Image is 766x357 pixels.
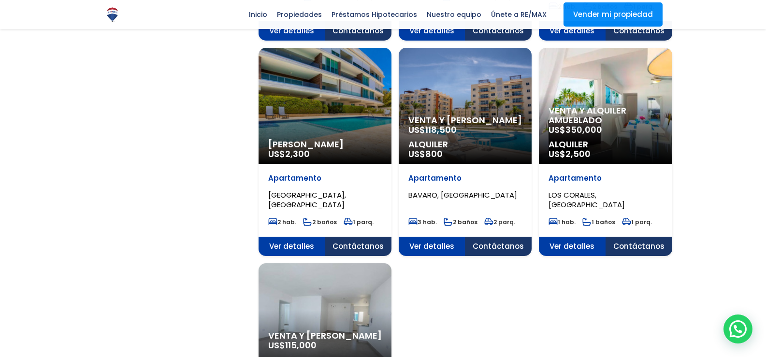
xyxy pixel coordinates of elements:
[606,21,672,41] span: Contáctanos
[268,339,317,351] span: US$
[408,148,443,160] span: US$
[303,218,337,226] span: 2 baños
[425,124,457,136] span: 118,500
[268,190,346,210] span: [GEOGRAPHIC_DATA], [GEOGRAPHIC_DATA]
[399,48,532,256] a: Venta y [PERSON_NAME] US$118,500 Alquiler US$800 Apartamento BAVARO, [GEOGRAPHIC_DATA] 3 hab. 2 b...
[582,218,615,226] span: 1 baños
[408,218,437,226] span: 3 hab.
[268,148,310,160] span: US$
[549,218,576,226] span: 1 hab.
[622,218,652,226] span: 1 parq.
[606,237,672,256] span: Contáctanos
[565,124,602,136] span: 350,000
[425,148,443,160] span: 800
[444,218,477,226] span: 2 baños
[539,237,606,256] span: Ver detalles
[422,7,486,22] span: Nuestro equipo
[549,173,662,183] p: Apartamento
[565,148,591,160] span: 2,500
[259,48,391,256] a: [PERSON_NAME] US$2,300 Apartamento [GEOGRAPHIC_DATA], [GEOGRAPHIC_DATA] 2 hab. 2 baños 1 parq. Ve...
[564,2,663,27] a: Vender mi propiedad
[549,106,662,125] span: Venta y alquiler amueblado
[399,237,465,256] span: Ver detalles
[408,124,457,136] span: US$
[259,21,325,41] span: Ver detalles
[549,140,662,149] span: Alquiler
[549,148,591,160] span: US$
[272,7,327,22] span: Propiedades
[539,21,606,41] span: Ver detalles
[486,7,551,22] span: Únete a RE/MAX
[408,173,522,183] p: Apartamento
[465,237,532,256] span: Contáctanos
[408,115,522,125] span: Venta y [PERSON_NAME]
[344,218,374,226] span: 1 parq.
[325,21,391,41] span: Contáctanos
[549,124,602,136] span: US$
[268,331,382,341] span: Venta y [PERSON_NAME]
[399,21,465,41] span: Ver detalles
[259,237,325,256] span: Ver detalles
[285,339,317,351] span: 115,000
[268,173,382,183] p: Apartamento
[549,190,625,210] span: LOS CORALES, [GEOGRAPHIC_DATA]
[327,7,422,22] span: Préstamos Hipotecarios
[244,7,272,22] span: Inicio
[408,190,517,200] span: BAVARO, [GEOGRAPHIC_DATA]
[104,6,121,23] img: Logo de REMAX
[484,218,515,226] span: 2 parq.
[465,21,532,41] span: Contáctanos
[268,218,296,226] span: 2 hab.
[268,140,382,149] span: [PERSON_NAME]
[539,48,672,256] a: Venta y alquiler amueblado US$350,000 Alquiler US$2,500 Apartamento LOS CORALES, [GEOGRAPHIC_DATA...
[325,237,391,256] span: Contáctanos
[285,148,310,160] span: 2,300
[408,140,522,149] span: Alquiler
